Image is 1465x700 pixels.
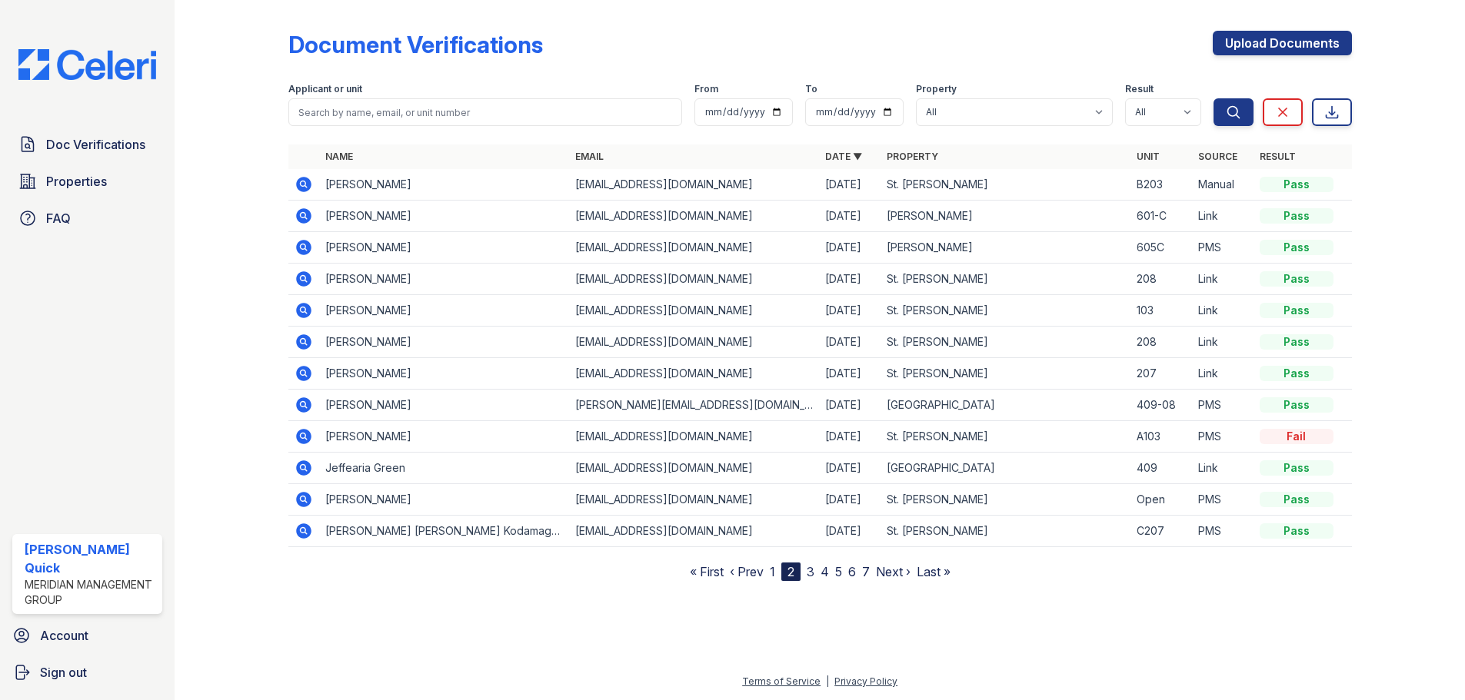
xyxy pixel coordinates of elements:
[826,675,829,687] div: |
[1130,169,1192,201] td: B203
[848,564,856,579] a: 6
[917,564,951,579] a: Last »
[881,232,1130,264] td: [PERSON_NAME]
[319,201,569,232] td: [PERSON_NAME]
[569,232,819,264] td: [EMAIL_ADDRESS][DOMAIN_NAME]
[819,232,881,264] td: [DATE]
[46,209,71,227] span: FAQ
[1192,358,1254,390] td: Link
[881,358,1130,390] td: St. [PERSON_NAME]
[319,516,569,547] td: [PERSON_NAME] [PERSON_NAME] Kodamagulla
[569,453,819,484] td: [EMAIL_ADDRESS][DOMAIN_NAME]
[881,327,1130,358] td: St. [PERSON_NAME]
[1130,201,1192,232] td: 601-C
[319,421,569,453] td: [PERSON_NAME]
[1192,516,1254,547] td: PMS
[569,421,819,453] td: [EMAIL_ADDRESS][DOMAIN_NAME]
[819,484,881,516] td: [DATE]
[1137,151,1160,162] a: Unit
[819,327,881,358] td: [DATE]
[6,657,168,688] a: Sign out
[46,172,107,191] span: Properties
[319,484,569,516] td: [PERSON_NAME]
[1198,151,1237,162] a: Source
[819,390,881,421] td: [DATE]
[319,390,569,421] td: [PERSON_NAME]
[1130,516,1192,547] td: C207
[569,516,819,547] td: [EMAIL_ADDRESS][DOMAIN_NAME]
[40,626,88,645] span: Account
[1260,429,1333,444] div: Fail
[1192,484,1254,516] td: PMS
[881,421,1130,453] td: St. [PERSON_NAME]
[325,151,353,162] a: Name
[881,516,1130,547] td: St. [PERSON_NAME]
[569,201,819,232] td: [EMAIL_ADDRESS][DOMAIN_NAME]
[1130,390,1192,421] td: 409-08
[1260,366,1333,381] div: Pass
[25,577,156,608] div: Meridian Management Group
[1260,303,1333,318] div: Pass
[742,675,821,687] a: Terms of Service
[569,390,819,421] td: [PERSON_NAME][EMAIL_ADDRESS][DOMAIN_NAME]
[1192,201,1254,232] td: Link
[730,564,764,579] a: ‹ Prev
[1192,295,1254,327] td: Link
[825,151,862,162] a: Date ▼
[881,169,1130,201] td: St. [PERSON_NAME]
[1260,492,1333,507] div: Pass
[1192,232,1254,264] td: PMS
[1192,453,1254,484] td: Link
[805,83,817,95] label: To
[319,264,569,295] td: [PERSON_NAME]
[862,564,870,579] a: 7
[12,203,162,234] a: FAQ
[1260,271,1333,287] div: Pass
[319,358,569,390] td: [PERSON_NAME]
[12,166,162,197] a: Properties
[569,264,819,295] td: [EMAIL_ADDRESS][DOMAIN_NAME]
[1130,358,1192,390] td: 207
[881,201,1130,232] td: [PERSON_NAME]
[1213,31,1352,55] a: Upload Documents
[881,390,1130,421] td: [GEOGRAPHIC_DATA]
[807,564,814,579] a: 3
[770,564,775,579] a: 1
[1130,421,1192,453] td: A103
[1260,523,1333,539] div: Pass
[881,453,1130,484] td: [GEOGRAPHIC_DATA]
[288,83,362,95] label: Applicant or unit
[6,620,168,651] a: Account
[819,421,881,453] td: [DATE]
[569,295,819,327] td: [EMAIL_ADDRESS][DOMAIN_NAME]
[690,564,724,579] a: « First
[1130,295,1192,327] td: 103
[1130,484,1192,516] td: Open
[1130,453,1192,484] td: 409
[319,295,569,327] td: [PERSON_NAME]
[319,453,569,484] td: Jeffearia Green
[1192,390,1254,421] td: PMS
[819,358,881,390] td: [DATE]
[1260,334,1333,350] div: Pass
[781,562,801,581] div: 2
[1192,327,1254,358] td: Link
[569,327,819,358] td: [EMAIL_ADDRESS][DOMAIN_NAME]
[881,264,1130,295] td: St. [PERSON_NAME]
[1130,264,1192,295] td: 208
[575,151,604,162] a: Email
[834,675,897,687] a: Privacy Policy
[819,169,881,201] td: [DATE]
[881,484,1130,516] td: St. [PERSON_NAME]
[835,564,842,579] a: 5
[821,564,829,579] a: 4
[288,98,682,126] input: Search by name, email, or unit number
[1260,208,1333,224] div: Pass
[1192,169,1254,201] td: Manual
[887,151,938,162] a: Property
[569,169,819,201] td: [EMAIL_ADDRESS][DOMAIN_NAME]
[25,540,156,577] div: [PERSON_NAME] Quick
[1192,264,1254,295] td: Link
[1192,421,1254,453] td: PMS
